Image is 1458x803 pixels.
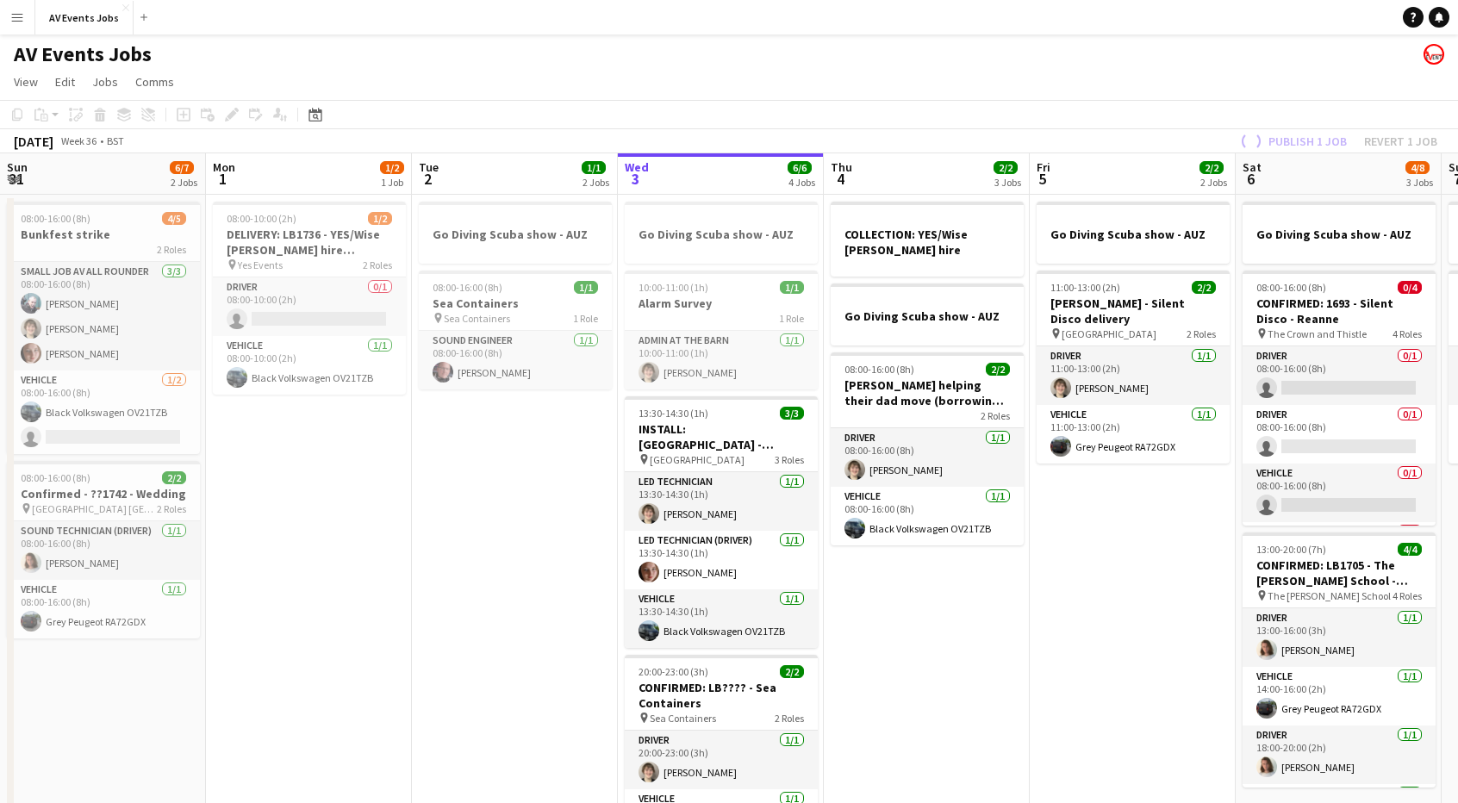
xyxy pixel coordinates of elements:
[14,74,38,90] span: View
[1192,281,1216,294] span: 2/2
[831,159,852,175] span: Thu
[1037,202,1230,264] app-job-card: Go Diving Scuba show - AUZ
[622,169,649,189] span: 3
[625,421,818,452] h3: INSTALL: [GEOGRAPHIC_DATA] - Projector & Screen
[21,471,90,484] span: 08:00-16:00 (8h)
[1243,557,1436,588] h3: CONFIRMED: LB1705 - The [PERSON_NAME] School - Spotlight hire
[1200,176,1227,189] div: 2 Jobs
[416,169,439,189] span: 2
[650,453,745,466] span: [GEOGRAPHIC_DATA]
[831,308,1024,324] h3: Go Diving Scuba show - AUZ
[1050,281,1120,294] span: 11:00-13:00 (2h)
[92,74,118,90] span: Jobs
[788,176,815,189] div: 4 Jobs
[57,134,100,147] span: Week 36
[7,262,200,370] app-card-role: Small Job AV All Rounder3/308:00-16:00 (8h)[PERSON_NAME][PERSON_NAME][PERSON_NAME]
[1199,161,1224,174] span: 2/2
[381,176,403,189] div: 1 Job
[1268,589,1391,602] span: The [PERSON_NAME] School
[419,271,612,389] div: 08:00-16:00 (8h)1/1Sea Containers Sea Containers1 RoleSound Engineer1/108:00-16:00 (8h)[PERSON_NAME]
[1405,161,1430,174] span: 4/8
[419,296,612,311] h3: Sea Containers
[419,159,439,175] span: Tue
[1187,327,1216,340] span: 2 Roles
[128,71,181,93] a: Comms
[1037,227,1230,242] h3: Go Diving Scuba show - AUZ
[625,159,649,175] span: Wed
[625,531,818,589] app-card-role: LED Technician (Driver)1/113:30-14:30 (1h)[PERSON_NAME]
[831,202,1024,277] app-job-card: COLLECTION: YES/Wise [PERSON_NAME] hire
[85,71,125,93] a: Jobs
[7,461,200,638] div: 08:00-16:00 (8h)2/2Confirmed - ??1742 - Wedding [GEOGRAPHIC_DATA] [GEOGRAPHIC_DATA]2 RolesSound t...
[213,159,235,175] span: Mon
[433,281,502,294] span: 08:00-16:00 (8h)
[363,258,392,271] span: 2 Roles
[1243,227,1436,242] h3: Go Diving Scuba show - AUZ
[419,202,612,264] app-job-card: Go Diving Scuba show - AUZ
[780,665,804,678] span: 2/2
[625,680,818,711] h3: CONFIRMED: LB???? - Sea Containers
[7,71,45,93] a: View
[1398,543,1422,556] span: 4/4
[1424,44,1444,65] app-user-avatar: Liam O'Brien
[419,331,612,389] app-card-role: Sound Engineer1/108:00-16:00 (8h)[PERSON_NAME]
[7,486,200,501] h3: Confirmed - ??1742 - Wedding
[1034,169,1050,189] span: 5
[1268,327,1367,340] span: The Crown and Thistle
[573,312,598,325] span: 1 Role
[1037,296,1230,327] h3: [PERSON_NAME] - Silent Disco delivery
[7,202,200,454] app-job-card: 08:00-16:00 (8h)4/5Bunkfest strike2 RolesSmall Job AV All Rounder3/308:00-16:00 (8h)[PERSON_NAME]...
[21,212,90,225] span: 08:00-16:00 (8h)
[1398,281,1422,294] span: 0/4
[788,161,812,174] span: 6/6
[1037,405,1230,464] app-card-role: Vehicle1/111:00-13:00 (2h)Grey Peugeot RA72GDX
[7,159,28,175] span: Sun
[238,258,283,271] span: Yes Events
[213,336,406,395] app-card-role: Vehicle1/108:00-10:00 (2h)Black Volkswagen OV21TZB
[625,396,818,648] app-job-card: 13:30-14:30 (1h)3/3INSTALL: [GEOGRAPHIC_DATA] - Projector & Screen [GEOGRAPHIC_DATA]3 RolesLED Te...
[625,271,818,389] app-job-card: 10:00-11:00 (1h)1/1Alarm Survey1 RoleAdmin at the Barn1/110:00-11:00 (1h)[PERSON_NAME]
[1243,159,1262,175] span: Sat
[981,409,1010,422] span: 2 Roles
[1037,271,1230,464] app-job-card: 11:00-13:00 (2h)2/2[PERSON_NAME] - Silent Disco delivery [GEOGRAPHIC_DATA]2 RolesDriver1/111:00-1...
[7,521,200,580] app-card-role: Sound technician (Driver)1/108:00-16:00 (8h)[PERSON_NAME]
[14,41,152,67] h1: AV Events Jobs
[625,731,818,789] app-card-role: Driver1/120:00-23:00 (3h)[PERSON_NAME]
[625,202,818,264] div: Go Diving Scuba show - AUZ
[1406,176,1433,189] div: 3 Jobs
[994,176,1021,189] div: 3 Jobs
[107,134,124,147] div: BST
[7,227,200,242] h3: Bunkfest strike
[227,212,296,225] span: 08:00-10:00 (2h)
[831,428,1024,487] app-card-role: Driver1/108:00-16:00 (8h)[PERSON_NAME]
[1243,271,1436,526] div: 08:00-16:00 (8h)0/4CONFIRMED: 1693 - Silent Disco - Reanne The Crown and Thistle4 RolesDriver0/10...
[625,331,818,389] app-card-role: Admin at the Barn1/110:00-11:00 (1h)[PERSON_NAME]
[1243,725,1436,784] app-card-role: Driver1/118:00-20:00 (2h)[PERSON_NAME]
[625,296,818,311] h3: Alarm Survey
[1243,667,1436,725] app-card-role: Vehicle1/114:00-16:00 (2h)Grey Peugeot RA72GDX
[14,133,53,150] div: [DATE]
[1062,327,1156,340] span: [GEOGRAPHIC_DATA]
[986,363,1010,376] span: 2/2
[831,283,1024,345] app-job-card: Go Diving Scuba show - AUZ
[157,243,186,256] span: 2 Roles
[444,312,510,325] span: Sea Containers
[1243,522,1436,581] app-card-role: Vehicle0/1
[775,712,804,725] span: 2 Roles
[994,161,1018,174] span: 2/2
[844,363,914,376] span: 08:00-16:00 (8h)
[1243,532,1436,787] app-job-card: 13:00-20:00 (7h)4/4CONFIRMED: LB1705 - The [PERSON_NAME] School - Spotlight hire The [PERSON_NAME...
[213,277,406,336] app-card-role: Driver0/108:00-10:00 (2h)
[639,665,708,678] span: 20:00-23:00 (3h)
[1393,327,1422,340] span: 4 Roles
[582,161,606,174] span: 1/1
[157,502,186,515] span: 2 Roles
[1037,159,1050,175] span: Fri
[48,71,82,93] a: Edit
[55,74,75,90] span: Edit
